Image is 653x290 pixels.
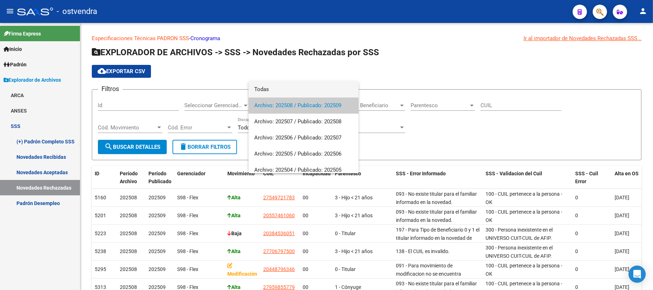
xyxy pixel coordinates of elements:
span: Archivo: 202506 / Publicado: 202507 [254,130,353,146]
span: Archivo: 202504 / Publicado: 202505 [254,162,353,178]
span: Todas [254,81,353,98]
span: Archivo: 202505 / Publicado: 202506 [254,146,353,162]
span: Archivo: 202507 / Publicado: 202508 [254,114,353,130]
div: Open Intercom Messenger [629,266,646,283]
span: Archivo: 202508 / Publicado: 202509 [254,98,353,114]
